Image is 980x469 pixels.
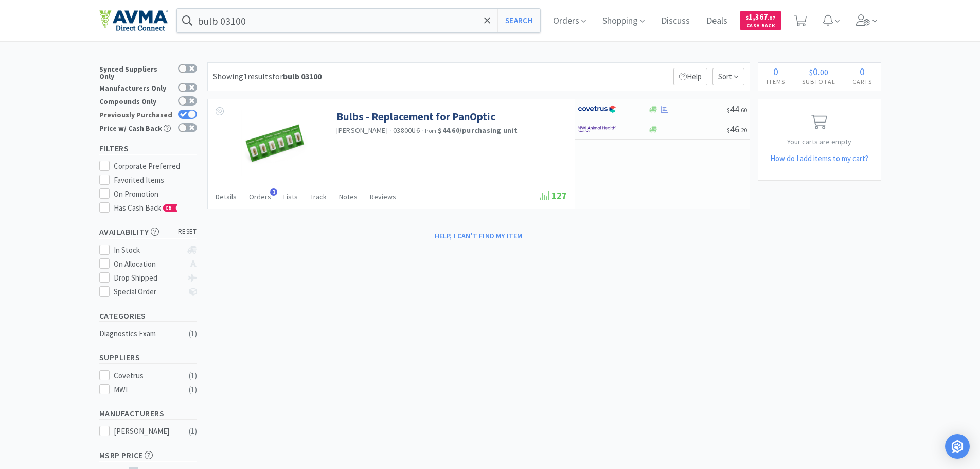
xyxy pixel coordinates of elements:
a: Bulbs - Replacement for PanOptic [336,110,495,124]
span: 03800U6 [393,126,420,135]
div: Open Intercom Messenger [945,434,970,459]
span: 1 [270,188,277,196]
span: 127 [540,189,567,201]
span: from [425,127,436,134]
div: Price w/ Cash Back [99,123,173,132]
button: Help, I can't find my item [429,227,529,245]
span: Track [310,192,327,201]
div: Manufacturers Only [99,83,173,92]
div: Synced Suppliers Only [99,64,173,80]
h5: Categories [99,310,197,322]
div: On Promotion [114,188,197,200]
span: Reviews [370,192,396,201]
div: MWI [114,384,177,396]
span: Notes [339,192,358,201]
div: Special Order [114,286,182,298]
span: . 60 [739,106,747,114]
span: Orders [249,192,271,201]
div: On Allocation [114,258,182,270]
h5: How do I add items to my cart? [758,152,881,165]
h5: MSRP Price [99,449,197,461]
a: Deals [702,16,732,26]
div: Showing 1 results [213,70,322,83]
div: Previously Purchased [99,110,173,118]
input: Search by item, sku, manufacturer, ingredient, size... [177,9,541,32]
div: ( 1 ) [189,370,197,382]
span: for [272,71,322,81]
img: 77fca1acd8b6420a9015268ca798ef17_1.png [578,101,616,117]
div: . [794,66,844,77]
span: . 07 [768,14,775,21]
span: 46 [727,123,747,135]
span: CB [164,205,174,211]
div: Drop Shipped [114,272,182,284]
div: Compounds Only [99,96,173,105]
span: . 20 [739,126,747,134]
span: Cash Back [746,23,775,30]
span: Details [216,192,237,201]
span: · [421,126,423,135]
h5: Suppliers [99,352,197,363]
span: 44 [727,103,747,115]
span: 00 [820,67,828,77]
div: Diagnostics Exam [99,327,183,340]
div: ( 1 ) [189,425,197,438]
div: Corporate Preferred [114,160,197,172]
div: In Stock [114,244,182,256]
span: $ [746,14,749,21]
img: e4e33dab9f054f5782a47901c742baa9_102.png [99,10,168,31]
div: ( 1 ) [189,384,197,396]
strong: bulb 03100 [283,71,322,81]
h4: Carts [844,77,881,86]
h4: Items [758,77,794,86]
span: Has Cash Back [114,203,178,213]
span: · [389,126,391,135]
span: $ [809,67,813,77]
div: Covetrus [114,370,177,382]
div: [PERSON_NAME] [114,425,177,438]
span: 1,367 [746,12,775,22]
p: Help [673,68,707,85]
span: $ [727,126,730,134]
h4: Subtotal [794,77,844,86]
h5: Manufacturers [99,408,197,420]
button: Search [497,9,540,32]
span: 0 [860,65,865,78]
div: ( 1 ) [189,327,197,340]
img: f6b2451649754179b5b4e0c70c3f7cb0_2.png [578,121,616,137]
span: 0 [773,65,778,78]
span: Lists [283,192,298,201]
img: 2f796d96009947278fda2b53c40b7234_42891.png [241,110,308,177]
span: 0 [813,65,818,78]
span: reset [178,227,197,237]
span: $ [727,106,730,114]
strong: $44.60 / purchasing unit [438,126,518,135]
a: $1,367.07Cash Back [740,7,781,34]
h5: Availability [99,226,197,238]
a: [PERSON_NAME] [336,126,388,135]
p: Your carts are empty [758,136,881,147]
div: Favorited Items [114,174,197,186]
h5: Filters [99,143,197,154]
a: Discuss [657,16,694,26]
span: Sort [712,68,744,85]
